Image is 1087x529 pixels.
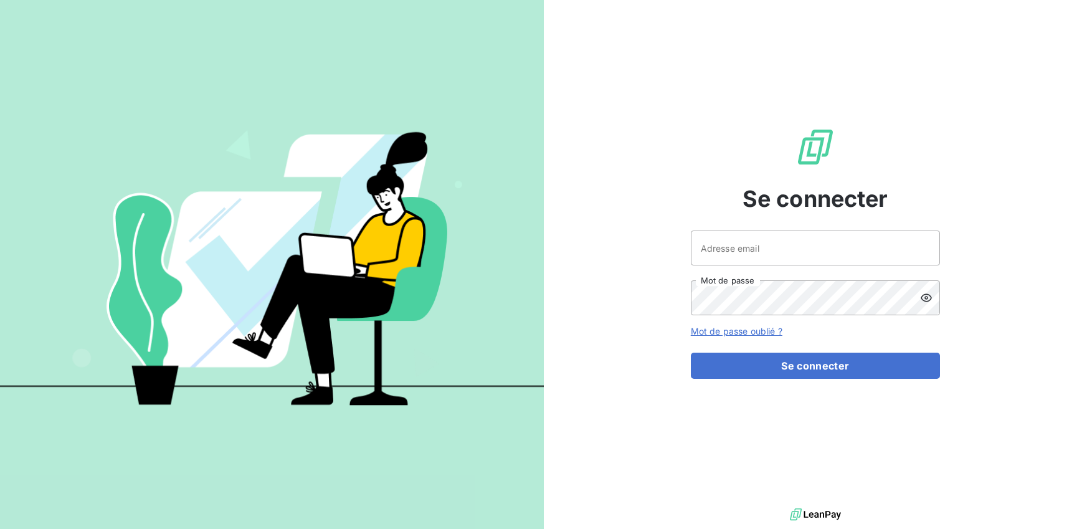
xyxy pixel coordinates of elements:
[790,505,841,524] img: logo
[691,353,940,379] button: Se connecter
[691,231,940,265] input: placeholder
[743,182,888,216] span: Se connecter
[795,127,835,167] img: Logo LeanPay
[691,326,782,336] a: Mot de passe oublié ?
